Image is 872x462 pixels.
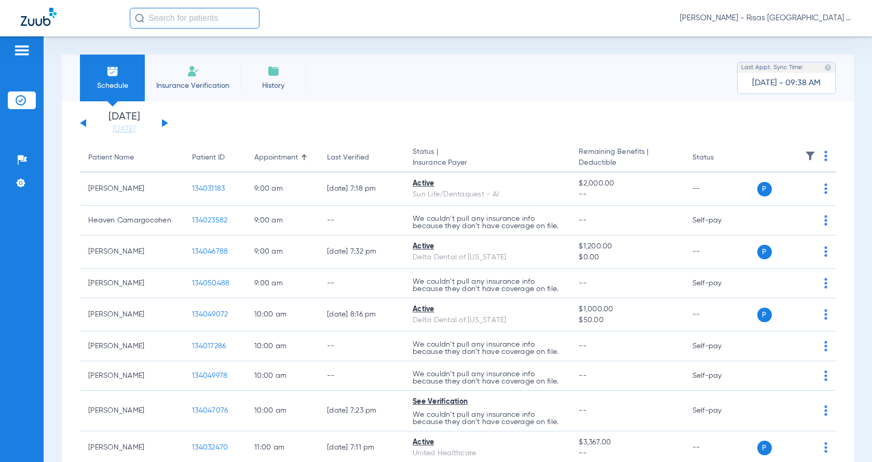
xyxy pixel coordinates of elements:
td: Self-pay [684,206,754,235]
td: 9:00 AM [246,269,319,298]
td: [PERSON_NAME] [80,235,184,269]
td: [PERSON_NAME] [80,298,184,332]
td: 9:00 AM [246,173,319,206]
span: 134047076 [192,407,228,414]
p: We couldn’t pull any insurance info because they don’t have coverage on file. [413,371,562,385]
span: -- [579,372,587,379]
span: Insurance Verification [153,81,233,91]
td: [DATE] 7:18 PM [319,173,404,206]
div: Appointment [254,152,310,163]
img: group-dot-blue.svg [824,183,827,194]
span: 134023582 [192,217,227,224]
div: Patient ID [192,152,238,163]
span: Insurance Payer [413,157,562,168]
div: Sun Life/Dentaquest - AI [413,189,562,200]
div: Last Verified [327,152,396,163]
span: P [757,245,772,259]
td: -- [319,269,404,298]
div: Active [413,437,562,448]
span: -- [579,280,587,287]
img: filter.svg [805,151,815,161]
div: Last Verified [327,152,369,163]
p: We couldn’t pull any insurance info because they don’t have coverage on file. [413,411,562,426]
td: 9:00 AM [246,235,319,269]
td: [PERSON_NAME] [80,332,184,361]
span: 134017286 [192,342,226,350]
span: 134049978 [192,372,227,379]
img: group-dot-blue.svg [824,215,827,226]
a: [DATE] [93,124,155,135]
td: -- [319,332,404,361]
div: Patient Name [88,152,175,163]
span: [DATE] - 09:38 AM [752,78,821,88]
span: $1,200.00 [579,241,675,252]
th: Status | [404,143,570,173]
span: $1,000.00 [579,304,675,315]
input: Search for patients [130,8,260,29]
p: We couldn’t pull any insurance info because they don’t have coverage on file. [413,215,562,230]
div: Active [413,178,562,189]
th: Status [684,143,754,173]
span: 134050488 [192,280,229,287]
span: $2,000.00 [579,178,675,189]
td: -- [684,235,754,269]
td: Self-pay [684,332,754,361]
img: History [267,65,280,77]
span: P [757,308,772,322]
td: -- [684,298,754,332]
img: group-dot-blue.svg [824,309,827,320]
span: -- [579,342,587,350]
div: Patient Name [88,152,134,163]
span: 134031183 [192,185,225,192]
li: [DATE] [93,112,155,135]
img: last sync help info [824,64,832,71]
img: group-dot-blue.svg [824,151,827,161]
div: Delta Dental of [US_STATE] [413,315,562,326]
div: See Verification [413,397,562,407]
td: [DATE] 7:23 PM [319,391,404,431]
div: United Healthcare [413,448,562,459]
img: group-dot-blue.svg [824,341,827,351]
span: P [757,182,772,196]
span: $50.00 [579,315,675,326]
td: [DATE] 7:32 PM [319,235,404,269]
div: Patient ID [192,152,225,163]
span: [PERSON_NAME] - Risas [GEOGRAPHIC_DATA] General [680,13,851,23]
div: Delta Dental of [US_STATE] [413,252,562,263]
img: group-dot-blue.svg [824,246,827,257]
p: We couldn’t pull any insurance info because they don’t have coverage on file. [413,278,562,293]
td: [DATE] 8:16 PM [319,298,404,332]
td: [PERSON_NAME] [80,269,184,298]
td: Self-pay [684,391,754,431]
span: -- [579,448,675,459]
span: 134049072 [192,311,228,318]
img: hamburger-icon [13,44,30,57]
span: 134046788 [192,248,228,255]
div: Appointment [254,152,298,163]
td: -- [319,361,404,391]
td: 10:00 AM [246,332,319,361]
iframe: Chat Widget [820,412,872,462]
span: 134032470 [192,444,228,451]
span: $0.00 [579,252,675,263]
td: 10:00 AM [246,361,319,391]
td: -- [684,173,754,206]
span: -- [579,407,587,414]
span: -- [579,189,675,200]
span: -- [579,217,587,224]
img: group-dot-blue.svg [824,405,827,416]
td: [PERSON_NAME] [80,173,184,206]
img: Schedule [106,65,119,77]
td: 10:00 AM [246,391,319,431]
span: P [757,441,772,455]
td: Self-pay [684,361,754,391]
span: History [249,81,298,91]
td: [PERSON_NAME] [80,391,184,431]
img: Zuub Logo [21,8,57,26]
img: Manual Insurance Verification [187,65,199,77]
span: Deductible [579,157,675,168]
th: Remaining Benefits | [570,143,684,173]
td: Heaven Camargocohen [80,206,184,235]
td: [PERSON_NAME] [80,361,184,391]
